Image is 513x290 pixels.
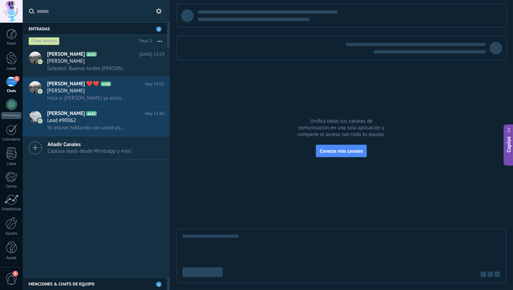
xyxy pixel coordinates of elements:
[1,41,22,46] div: Panel
[1,162,22,166] div: Listas
[505,137,512,153] span: Copilot
[38,89,43,94] img: icon
[47,81,99,87] span: [PERSON_NAME] ❤️❤️
[1,256,22,260] div: Ayuda
[1,67,22,71] div: Leads
[316,145,366,157] button: Conecta más canales
[47,141,132,148] span: Añadir Canales
[1,89,22,93] div: Chats
[139,51,164,58] span: [DATE] 19:29
[38,119,43,123] img: icon
[23,277,167,290] div: Menciones & Chats de equipo
[23,22,167,35] div: Entradas
[47,124,126,131] span: Yo estuve hablando con usted por Messenger o recibió un correo
[86,52,96,56] span: A102
[145,110,164,117] span: Hoy 11:40
[152,35,167,47] button: Más
[1,112,21,119] div: WhatsApp
[47,148,132,154] span: Captura leads desde Whatsapp y más!
[47,65,126,72] span: Salesbot: Buenas tardes [PERSON_NAME], ¿Cómo estás? Ya está por iniciar la reunión
[1,184,22,189] div: Correo
[47,51,85,58] span: [PERSON_NAME]
[1,231,22,236] div: Ajustes
[47,117,76,124] span: Lead #90062
[14,76,20,82] span: 3
[1,207,22,212] div: Estadísticas
[136,38,152,45] div: Total: 3
[86,111,96,116] span: A103
[23,107,170,136] a: avataricon[PERSON_NAME]A103Hoy 11:40Lead #90062Yo estuve hablando con usted por Messenger o recib...
[38,59,43,64] img: icon
[145,81,164,87] span: Hoy 19:01
[1,137,22,142] div: Calendario
[23,47,170,77] a: avataricon[PERSON_NAME]A102[DATE] 19:29[PERSON_NAME]Salesbot: Buenas tardes [PERSON_NAME], ¿Cómo ...
[101,82,111,86] span: A100
[29,37,60,45] div: Chats abiertos
[156,282,162,287] span: 1
[320,148,363,154] span: Conecta más canales
[23,77,170,106] a: avataricon[PERSON_NAME] ❤️❤️A100Hoy 19:01[PERSON_NAME]Hola sr [PERSON_NAME] ya estoy en la reunión
[47,110,85,117] span: [PERSON_NAME]
[47,58,85,65] span: [PERSON_NAME]
[47,95,126,101] span: Hola sr [PERSON_NAME] ya estoy en la reunión
[47,87,85,94] span: [PERSON_NAME]
[13,271,18,276] span: 2
[156,26,162,32] span: 2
